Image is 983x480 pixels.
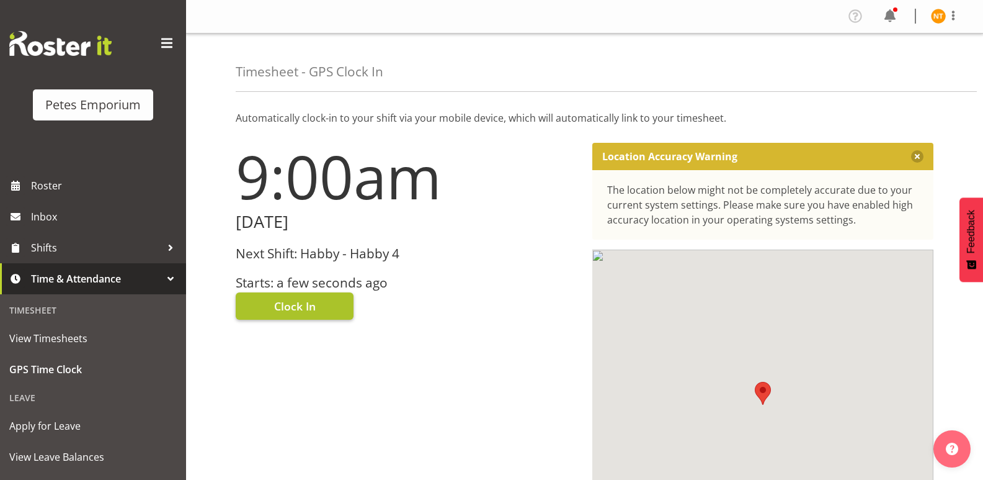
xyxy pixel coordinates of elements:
[3,323,183,354] a: View Timesheets
[3,385,183,410] div: Leave
[9,360,177,379] span: GPS Time Clock
[602,150,737,163] p: Location Accuracy Warning
[9,31,112,56] img: Rosterit website logo
[9,417,177,435] span: Apply for Leave
[31,207,180,226] span: Inbox
[236,143,577,210] h1: 9:00am
[236,247,577,261] h3: Next Shift: Habby - Habby 4
[3,410,183,442] a: Apply for Leave
[236,292,354,320] button: Clock In
[236,65,383,79] h4: Timesheet - GPS Clock In
[607,183,919,227] div: The location below might not be completely accurate due to your current system settings. Please m...
[931,9,946,24] img: nicole-thomson8388.jpg
[9,448,177,466] span: View Leave Balances
[9,329,177,348] span: View Timesheets
[3,297,183,323] div: Timesheet
[236,212,577,232] h2: [DATE]
[274,298,316,314] span: Clock In
[966,210,977,253] span: Feedback
[3,442,183,473] a: View Leave Balances
[946,443,958,455] img: help-xxl-2.png
[3,354,183,385] a: GPS Time Clock
[911,150,923,163] button: Close message
[236,111,933,125] p: Automatically clock-in to your shift via your mobile device, which will automatically link to you...
[31,269,161,288] span: Time & Attendance
[45,96,141,114] div: Petes Emporium
[236,276,577,290] h3: Starts: a few seconds ago
[31,176,180,195] span: Roster
[31,238,161,257] span: Shifts
[959,197,983,282] button: Feedback - Show survey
